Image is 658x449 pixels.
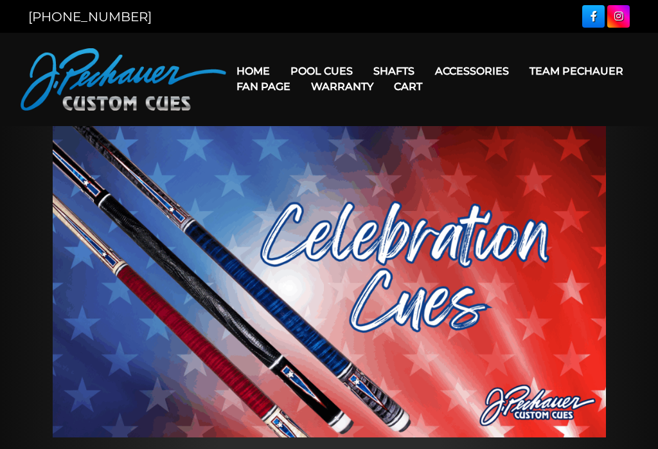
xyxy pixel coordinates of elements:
[363,55,425,87] a: Shafts
[301,70,384,103] a: Warranty
[226,55,280,87] a: Home
[28,9,152,24] a: [PHONE_NUMBER]
[21,48,226,111] img: Pechauer Custom Cues
[425,55,519,87] a: Accessories
[280,55,363,87] a: Pool Cues
[226,70,301,103] a: Fan Page
[384,70,432,103] a: Cart
[519,55,634,87] a: Team Pechauer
